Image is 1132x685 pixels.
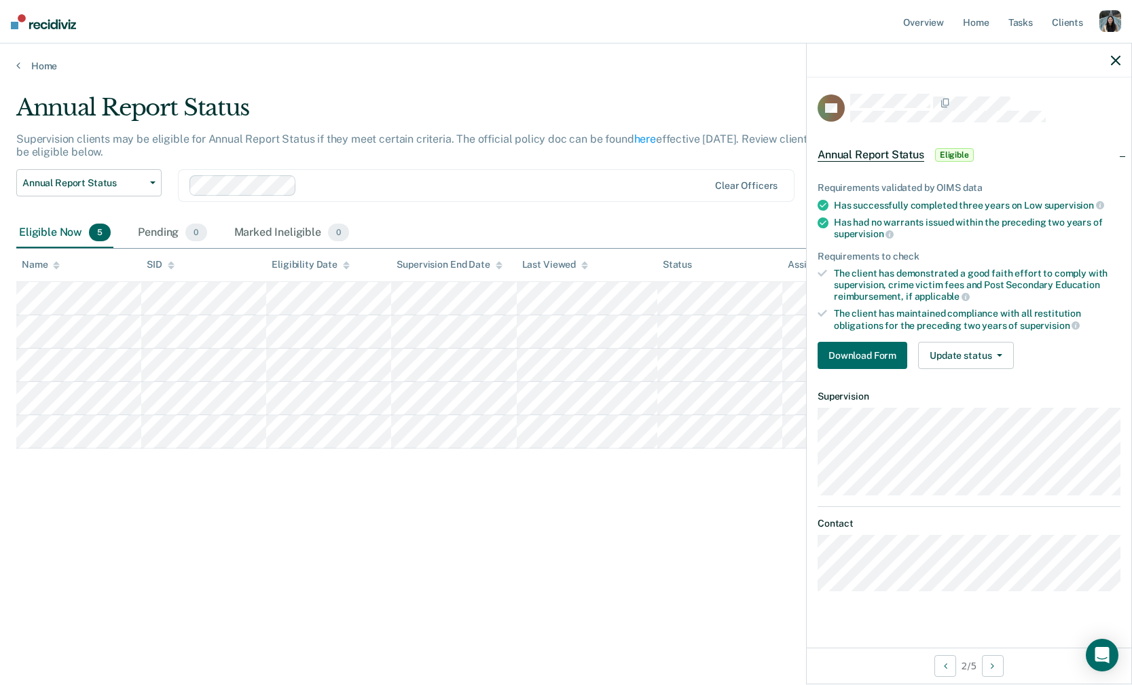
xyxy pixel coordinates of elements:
div: Pending [135,218,209,248]
a: Home [16,60,1116,72]
div: Status [663,259,692,270]
div: Annual Report StatusEligible [807,133,1131,177]
img: Recidiviz [11,14,76,29]
span: supervision [834,228,894,239]
button: Update status [918,342,1014,369]
div: Eligible Now [16,218,113,248]
div: The client has maintained compliance with all restitution obligations for the preceding two years of [834,308,1120,331]
a: Navigate to form link [818,342,913,369]
span: 0 [328,224,349,241]
div: Has had no warrants issued within the preceding two years of [834,217,1120,240]
span: supervision [1044,200,1104,211]
div: Eligibility Date [272,259,350,270]
div: Annual Report Status [16,94,865,133]
div: 2 / 5 [807,648,1131,684]
span: Eligible [935,148,974,162]
span: supervision [1020,320,1080,331]
span: 0 [185,224,206,241]
p: Supervision clients may be eligible for Annual Report Status if they meet certain criteria. The o... [16,133,860,158]
dt: Supervision [818,391,1120,402]
span: applicable [915,291,970,302]
span: Annual Report Status [818,148,924,162]
div: Supervision End Date [397,259,502,270]
button: Download Form [818,342,907,369]
div: Clear officers [715,180,778,192]
div: Open Intercom Messenger [1086,639,1118,671]
div: Marked Ineligible [232,218,352,248]
div: SID [147,259,175,270]
div: The client has demonstrated a good faith effort to comply with supervision, crime victim fees and... [834,268,1120,302]
div: Requirements to check [818,251,1120,262]
button: Previous Opportunity [934,655,956,677]
div: Last Viewed [522,259,588,270]
span: Annual Report Status [22,177,145,189]
div: Assigned to [788,259,852,270]
dt: Contact [818,518,1120,529]
span: 5 [89,224,111,241]
button: Next Opportunity [982,655,1004,677]
div: Name [22,259,60,270]
div: Has successfully completed three years on Low [834,199,1120,211]
div: Requirements validated by OIMS data [818,182,1120,194]
a: here [634,133,656,145]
